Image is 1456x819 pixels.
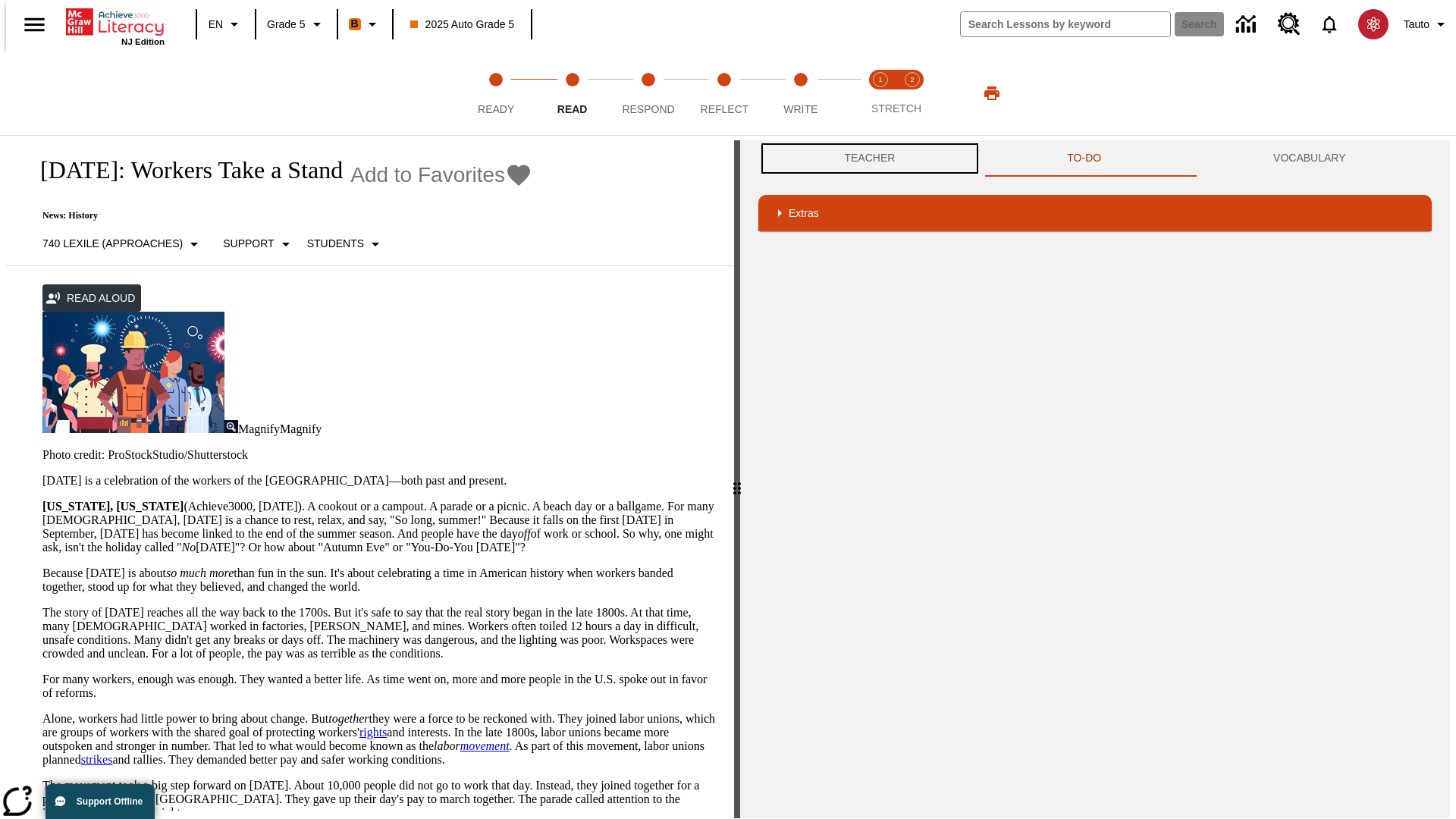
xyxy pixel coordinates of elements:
button: Respond step 3 of 5 [604,52,692,135]
div: Instructional Panel Tabs [758,140,1432,177]
em: No [182,541,196,554]
div: activity [740,140,1450,818]
text: 2 [910,76,914,83]
span: Respond [622,103,674,115]
button: Select Student [301,231,391,258]
span: 2025 Auto Grade 5 [410,17,515,33]
text: 1 [878,76,882,83]
input: search field [961,12,1170,36]
a: Data Center [1227,4,1269,45]
a: movement [460,739,510,752]
button: Read Aloud [42,284,141,312]
button: Teacher [758,140,981,177]
button: Add to Favorites - Labor Day: Workers Take a Stand [350,162,532,188]
span: NJ Edition [121,37,165,46]
p: Extras [789,206,819,221]
span: Write [783,103,817,115]
span: Tauto [1404,17,1429,33]
em: together [328,712,369,725]
button: Print [968,80,1016,107]
button: Select Lexile, 740 Lexile (Approaches) [36,231,209,258]
span: Support Offline [77,796,143,807]
span: Magnify [238,422,280,435]
a: Resource Center, Will open in new tab [1269,4,1310,45]
em: labor [434,739,510,752]
span: Read [557,103,588,115]
p: Photo credit: ProStockStudio/Shutterstock [42,448,716,462]
span: Magnify [280,422,322,435]
button: Write step 5 of 5 [757,52,845,135]
p: News: History [24,210,532,221]
p: [DATE] is a celebration of the workers of the [GEOGRAPHIC_DATA]—both past and present. [42,474,716,488]
button: Profile/Settings [1398,11,1456,38]
span: B [351,14,359,33]
button: Ready step 1 of 5 [452,52,540,135]
p: For many workers, enough was enough. They wanted a better life. As time went on, more and more pe... [42,673,716,700]
div: Press Enter or Spacebar and then press right and left arrow keys to move the slider [734,140,740,818]
p: Students [307,236,364,252]
span: Grade 5 [267,17,306,33]
span: Reflect [701,103,749,115]
p: Alone, workers had little power to bring about change. But they were a force to be reckoned with.... [42,712,716,767]
a: strikes [81,753,113,766]
button: Grade: Grade 5, Select a grade [261,11,332,38]
span: Add to Favorites [350,163,505,187]
em: off [518,527,531,540]
button: Open side menu [12,2,57,47]
div: Extras [758,195,1432,231]
p: Support [223,236,274,252]
button: TO-DO [981,140,1188,177]
button: Language: EN, Select a language [202,11,250,38]
button: VOCABULARY [1188,140,1432,177]
h1: [DATE]: Workers Take a Stand [24,156,343,184]
button: Boost Class color is orange. Change class color [343,11,388,38]
span: Ready [478,103,514,115]
p: The story of [DATE] reaches all the way back to the 1700s. But it's safe to say that the real sto... [42,606,716,661]
img: avatar image [1358,9,1389,39]
button: Stretch Respond step 2 of 2 [890,52,934,135]
em: so much more [166,566,234,579]
p: (Achieve3000, [DATE]). A cookout or a campout. A parade or a picnic. A beach day or a ballgame. F... [42,500,716,554]
button: Support Offline [45,784,155,819]
strong: [US_STATE], [US_STATE] [42,500,184,513]
img: Magnify [224,420,238,433]
button: Scaffolds, Support [217,231,300,258]
a: rights [359,726,387,739]
a: Notifications [1310,5,1349,44]
span: EN [209,17,223,33]
button: Select a new avatar [1349,5,1398,44]
div: Home [66,5,165,46]
p: 740 Lexile (Approaches) [42,236,183,252]
div: reading [6,140,734,811]
button: Reflect step 4 of 5 [680,52,768,135]
span: STRETCH [871,102,921,115]
button: Stretch Read step 1 of 2 [858,52,902,135]
button: Read step 2 of 5 [528,52,616,135]
p: Because [DATE] is about than fun in the sun. It's about celebrating a time in American history wh... [42,566,716,594]
img: A banner with a blue background shows an illustrated row of diverse men and women dressed in clot... [42,312,224,433]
